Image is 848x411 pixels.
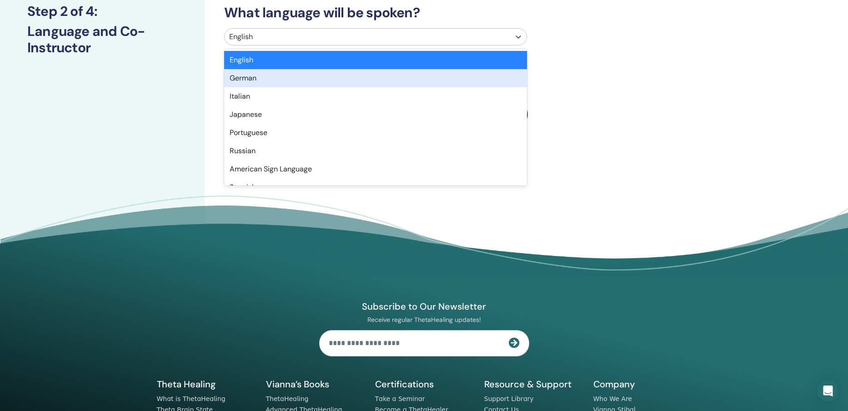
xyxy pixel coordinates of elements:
[484,378,582,390] h5: Resource & Support
[224,51,527,69] div: English
[157,395,226,402] a: What is ThetaHealing
[224,87,527,105] div: Italian
[375,395,425,402] a: Take a Seminar
[266,395,309,402] a: ThetaHealing
[219,5,697,21] h3: What language will be spoken?
[224,160,527,178] div: American Sign Language
[224,124,527,142] div: Portuguese
[224,105,527,124] div: Japanese
[266,378,364,390] h5: Vianna’s Books
[157,378,255,390] h5: Theta Healing
[224,69,527,87] div: German
[27,3,177,20] h3: Step 2 of 4 :
[593,378,692,390] h5: Company
[319,301,529,312] h4: Subscribe to Our Newsletter
[224,142,527,160] div: Russian
[224,178,527,196] div: Spanish
[27,23,177,56] h3: Language and Co-Instructor
[375,378,473,390] h5: Certifications
[593,395,632,402] a: Who We Are
[319,316,529,324] p: Receive regular ThetaHealing updates!
[484,395,534,402] a: Support Library
[817,380,839,402] div: Open Intercom Messenger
